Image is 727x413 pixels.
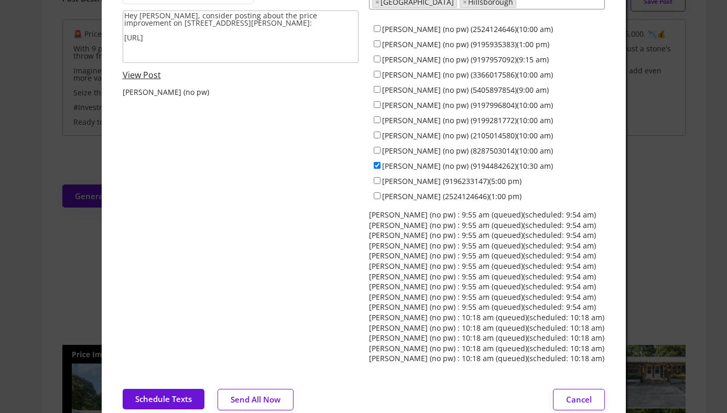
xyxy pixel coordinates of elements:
label: [PERSON_NAME] (no pw) (8287503014)(10:00 am) [382,146,553,156]
label: [PERSON_NAME] (no pw) (5405897854)(9:00 am) [382,85,549,95]
div: [PERSON_NAME] (no pw) : 9:55 am (queued)(scheduled: 9:54 am) [369,241,596,251]
div: [PERSON_NAME] (no pw) : 10:18 am (queued)(scheduled: 10:18 am) [369,323,604,333]
div: [PERSON_NAME] (no pw) [123,87,209,97]
div: [PERSON_NAME] (no pw) : 10:18 am (queued)(scheduled: 10:18 am) [369,353,604,364]
div: [PERSON_NAME] (no pw) : 9:55 am (queued)(scheduled: 9:54 am) [369,292,596,302]
label: [PERSON_NAME] (no pw) (9195935383)(1:00 pm) [382,39,549,49]
label: [PERSON_NAME] (9196233147)(5:00 pm) [382,176,522,186]
div: [PERSON_NAME] (no pw) : 9:55 am (queued)(scheduled: 9:54 am) [369,281,596,292]
label: [PERSON_NAME] (no pw) (9197996804)(10:00 am) [382,100,553,110]
label: [PERSON_NAME] (no pw) (3366017586)(10:00 am) [382,70,553,80]
label: [PERSON_NAME] (no pw) (9197957092)(9:15 am) [382,55,549,64]
div: [PERSON_NAME] (no pw) : 9:55 am (queued)(scheduled: 9:54 am) [369,271,596,282]
button: Cancel [553,389,605,410]
div: [PERSON_NAME] (no pw) : 9:55 am (queued)(scheduled: 9:54 am) [369,230,596,241]
label: [PERSON_NAME] (2524124646)(1:00 pm) [382,191,522,201]
button: Send All Now [218,389,294,410]
label: [PERSON_NAME] (no pw) (2524124646)(10:00 am) [382,24,553,34]
div: [PERSON_NAME] (no pw) : 9:55 am (queued)(scheduled: 9:54 am) [369,261,596,271]
div: [PERSON_NAME] (no pw) : 10:18 am (queued)(scheduled: 10:18 am) [369,343,604,354]
div: [PERSON_NAME] (no pw) : 10:18 am (queued)(scheduled: 10:18 am) [369,312,604,323]
div: [PERSON_NAME] (no pw) : 9:55 am (queued)(scheduled: 9:54 am) [369,210,596,220]
label: [PERSON_NAME] (no pw) (9194484262)(10:30 am) [382,161,553,171]
div: [PERSON_NAME] (no pw) : 9:55 am (queued)(scheduled: 9:54 am) [369,220,596,231]
div: [PERSON_NAME] (no pw) : 9:55 am (queued)(scheduled: 9:54 am) [369,251,596,261]
button: Schedule Texts [123,389,204,409]
a: View Post [123,69,161,81]
label: [PERSON_NAME] (no pw) (9199281772)(10:00 am) [382,115,553,125]
div: [PERSON_NAME] (no pw) : 10:18 am (queued)(scheduled: 10:18 am) [369,333,604,343]
label: [PERSON_NAME] (no pw) (2105014580)(10:00 am) [382,131,553,140]
div: [PERSON_NAME] (no pw) : 9:55 am (queued)(scheduled: 9:54 am) [369,302,596,312]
